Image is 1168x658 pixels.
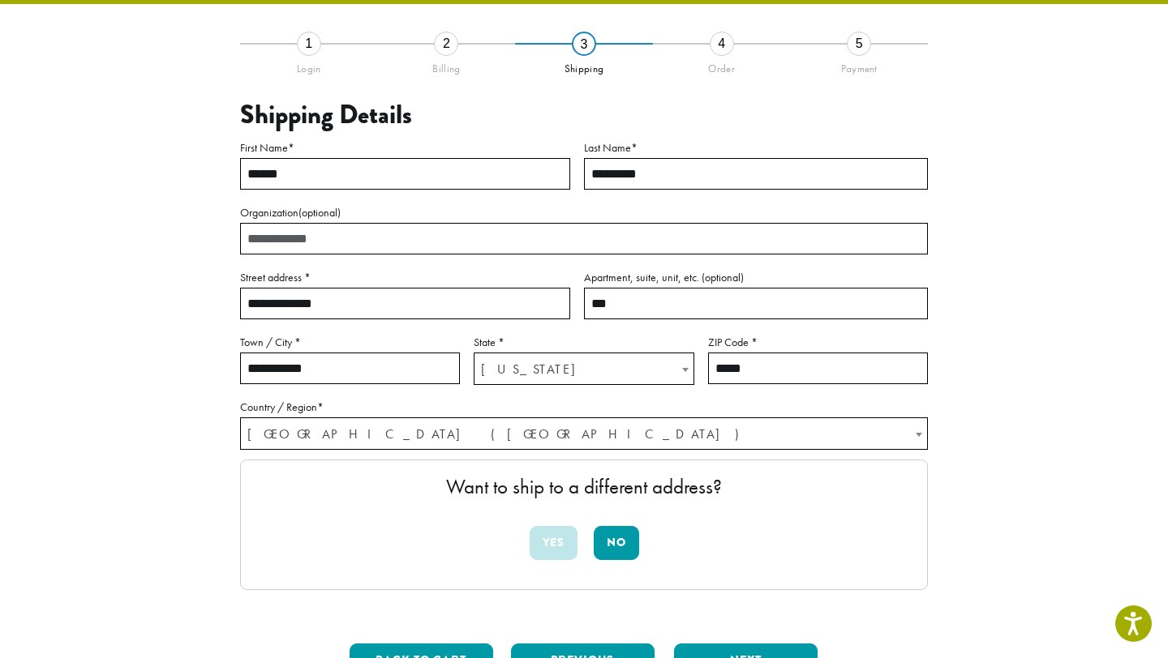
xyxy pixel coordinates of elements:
label: Town / City [240,332,460,352]
span: (optional) [298,205,341,220]
div: 4 [710,32,734,56]
label: First Name [240,138,570,158]
span: United States (US) [241,418,927,450]
h3: Shipping Details [240,100,928,130]
label: ZIP Code [708,332,928,352]
span: South Carolina [474,353,693,385]
span: Country / Region [240,417,928,450]
p: Want to ship to a different address? [257,476,911,497]
button: Yes [530,526,578,560]
div: 1 [297,32,321,56]
span: State [474,352,693,385]
span: (optional) [702,270,744,284]
label: State [474,332,693,352]
div: 3 [572,32,596,56]
div: Payment [790,56,928,75]
label: Apartment, suite, unit, etc. [584,267,928,288]
label: Street address [240,267,570,288]
button: No [594,526,639,560]
div: Login [240,56,378,75]
label: Last Name [584,138,928,158]
div: 5 [847,32,871,56]
div: Shipping [515,56,653,75]
div: Billing [378,56,516,75]
div: 2 [434,32,458,56]
div: Order [653,56,791,75]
